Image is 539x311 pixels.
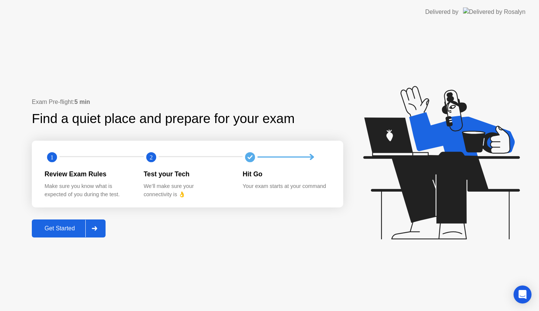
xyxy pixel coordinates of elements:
[74,99,90,105] b: 5 min
[425,8,459,17] div: Delivered by
[144,169,231,179] div: Test your Tech
[32,109,296,129] div: Find a quiet place and prepare for your exam
[144,182,231,198] div: We’ll make sure your connectivity is 👌
[243,182,330,191] div: Your exam starts at your command
[45,182,132,198] div: Make sure you know what is expected of you during the test.
[34,225,85,232] div: Get Started
[32,219,106,237] button: Get Started
[463,8,526,16] img: Delivered by Rosalyn
[243,169,330,179] div: Hit Go
[514,285,532,303] div: Open Intercom Messenger
[32,98,343,107] div: Exam Pre-flight:
[150,153,153,161] text: 2
[51,153,54,161] text: 1
[45,169,132,179] div: Review Exam Rules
